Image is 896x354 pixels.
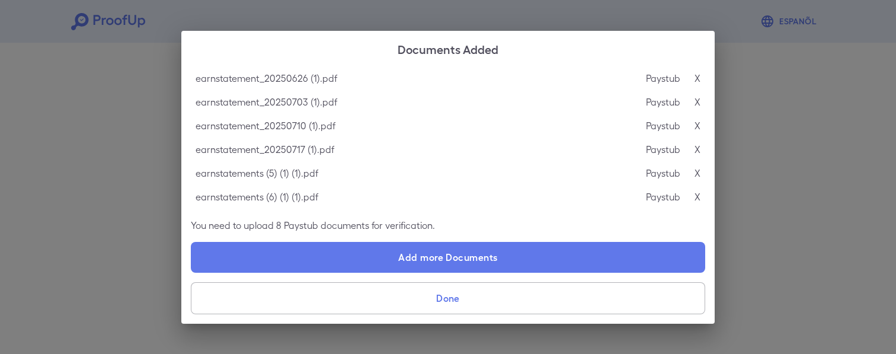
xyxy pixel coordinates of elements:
p: earnstatement_20250717 (1).pdf [196,142,334,157]
p: X [695,142,700,157]
p: earnstatement_20250710 (1).pdf [196,119,335,133]
h2: Documents Added [181,31,715,66]
p: Paystub [646,166,680,180]
button: Done [191,282,705,314]
p: earnstatements (6) (1) (1).pdf [196,190,318,204]
p: earnstatement_20250626 (1).pdf [196,71,337,85]
p: earnstatement_20250703 (1).pdf [196,95,337,109]
label: Add more Documents [191,242,705,273]
p: Paystub [646,190,680,204]
p: earnstatements (5) (1) (1).pdf [196,166,318,180]
p: X [695,119,700,133]
p: Paystub [646,95,680,109]
p: You need to upload 8 Paystub documents for verification. [191,218,705,232]
p: Paystub [646,71,680,85]
p: Paystub [646,142,680,157]
p: X [695,190,700,204]
p: X [695,71,700,85]
p: X [695,95,700,109]
p: Paystub [646,119,680,133]
p: X [695,166,700,180]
